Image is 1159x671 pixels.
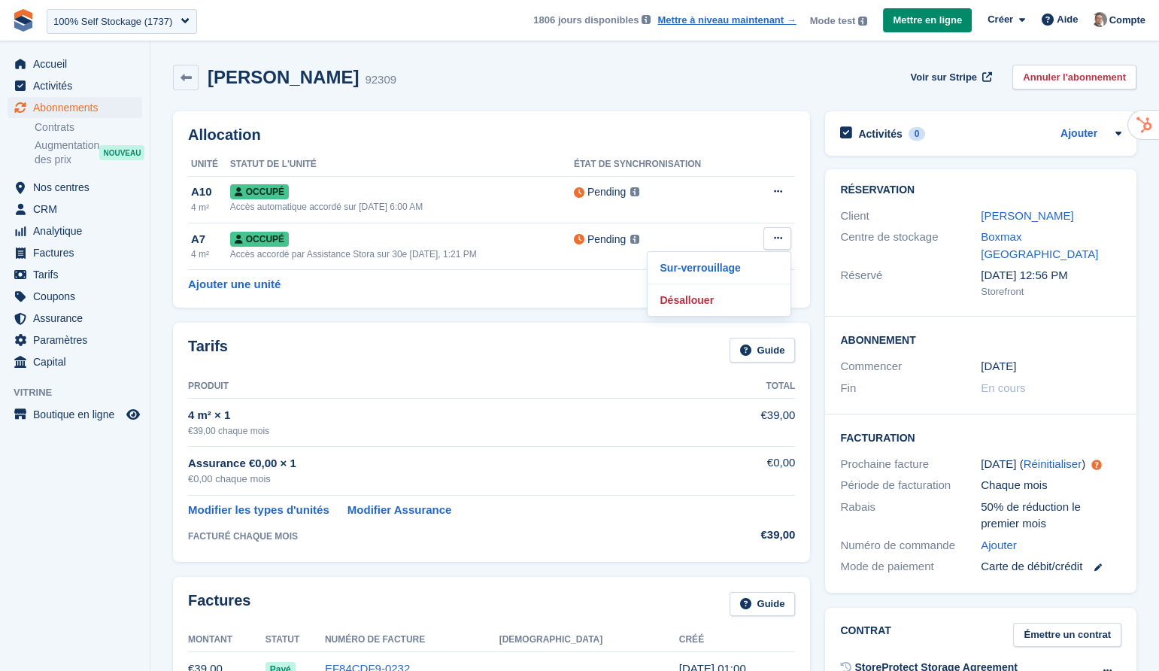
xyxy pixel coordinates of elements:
[325,628,499,652] th: Numéro de facture
[883,8,972,33] a: Mettre en ligne
[188,153,230,177] th: Unité
[191,184,230,201] div: A10
[1090,458,1103,472] div: Tooltip anchor
[981,456,1121,473] div: [DATE] ( )
[347,502,452,519] a: Modifier Assurance
[35,138,142,168] a: Augmentation des prix NOUVEAU
[1024,457,1082,470] a: Réinitialiser
[8,97,142,118] a: menu
[840,208,981,225] div: Client
[1109,13,1145,28] span: Compte
[574,153,751,177] th: État de synchronisation
[725,375,795,399] th: Total
[33,329,123,351] span: Paramètres
[730,592,796,617] a: Guide
[8,199,142,220] a: menu
[981,499,1121,533] div: 50% de réduction le premier mois
[8,329,142,351] a: menu
[840,430,1121,445] h2: Facturation
[499,628,679,652] th: [DEMOGRAPHIC_DATA]
[1092,12,1107,27] img: Sebastien Bonnier
[725,446,795,495] td: €0,00
[35,120,142,135] a: Contrats
[33,264,123,285] span: Tarifs
[33,308,123,329] span: Assurance
[840,267,981,299] div: Réservé
[981,477,1121,494] div: Chaque mois
[33,53,123,74] span: Accueil
[230,247,574,261] div: Accès accordé par Assistance Stora sur 30e [DATE], 1:21 PM
[230,200,574,214] div: Accès automatique accordé sur [DATE] 6:00 AM
[981,284,1121,299] div: Storefront
[981,537,1017,554] a: Ajouter
[8,75,142,96] a: menu
[981,230,1098,260] a: Boxmax [GEOGRAPHIC_DATA]
[679,628,796,652] th: Créé
[8,242,142,263] a: menu
[840,332,1121,347] h2: Abonnement
[840,184,1121,196] h2: Réservation
[33,97,123,118] span: Abonnements
[191,201,230,214] div: 4 m²
[265,628,325,652] th: Statut
[981,381,1025,394] span: En cours
[35,138,99,167] span: Augmentation des prix
[910,70,977,85] span: Voir sur Stripe
[840,499,981,533] div: Rabais
[840,229,981,263] div: Centre de stockage
[642,15,651,24] img: icon-info-grey-7440780725fd019a000dd9b08b2336e03edf1995a4989e88bcd33f0948082b44.svg
[8,264,142,285] a: menu
[981,558,1121,575] div: Carte de débit/crédit
[188,276,281,293] a: Ajouter une unité
[981,209,1073,222] a: [PERSON_NAME]
[8,53,142,74] a: menu
[730,338,796,363] a: Guide
[208,67,359,87] h2: [PERSON_NAME]
[587,184,626,200] div: Pending
[981,267,1121,284] div: [DATE] 12:56 PM
[8,351,142,372] a: menu
[8,308,142,329] a: menu
[188,455,725,472] div: Assurance €0,00 × 1
[188,472,725,487] div: €0,00 chaque mois
[188,375,725,399] th: Produit
[12,9,35,32] img: stora-icon-8386f47178a22dfd0bd8f6a31ec36ba5ce8667c1dd55bd0f319d3a0aa187defe.svg
[8,286,142,307] a: menu
[53,14,172,29] div: 100% Self Stockage (1737)
[188,338,228,363] h2: Tarifs
[840,456,981,473] div: Prochaine facture
[33,199,123,220] span: CRM
[99,145,144,160] div: NOUVEAU
[1057,12,1078,27] span: Aide
[33,242,123,263] span: Factures
[33,75,123,96] span: Activités
[8,220,142,241] a: menu
[188,628,265,652] th: Montant
[587,232,626,247] div: Pending
[8,177,142,198] a: menu
[33,286,123,307] span: Coupons
[981,358,1016,375] time: 2025-06-24 23:00:00 UTC
[124,405,142,424] a: Boutique d'aperçu
[33,220,123,241] span: Analytique
[14,385,150,400] span: Vitrine
[840,477,981,494] div: Période de facturation
[1060,126,1097,143] a: Ajouter
[630,187,639,196] img: icon-info-grey-7440780725fd019a000dd9b08b2336e03edf1995a4989e88bcd33f0948082b44.svg
[188,502,329,519] a: Modifier les types d'unités
[840,558,981,575] div: Mode de paiement
[657,13,796,28] a: Mettre à niveau maintenant →
[1012,65,1136,90] a: Annuler l'abonnement
[654,290,784,310] a: Désallouer
[904,65,994,90] a: Voir sur Stripe
[810,14,856,29] span: Mode test
[533,13,639,28] span: 1806 jours disponibles
[188,424,725,438] div: €39,00 chaque mois
[654,258,784,278] a: Sur-verrouillage
[725,527,795,544] div: €39,00
[630,235,639,244] img: icon-info-grey-7440780725fd019a000dd9b08b2336e03edf1995a4989e88bcd33f0948082b44.svg
[858,127,902,141] h2: Activités
[365,71,396,89] div: 92309
[188,126,795,144] h2: Allocation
